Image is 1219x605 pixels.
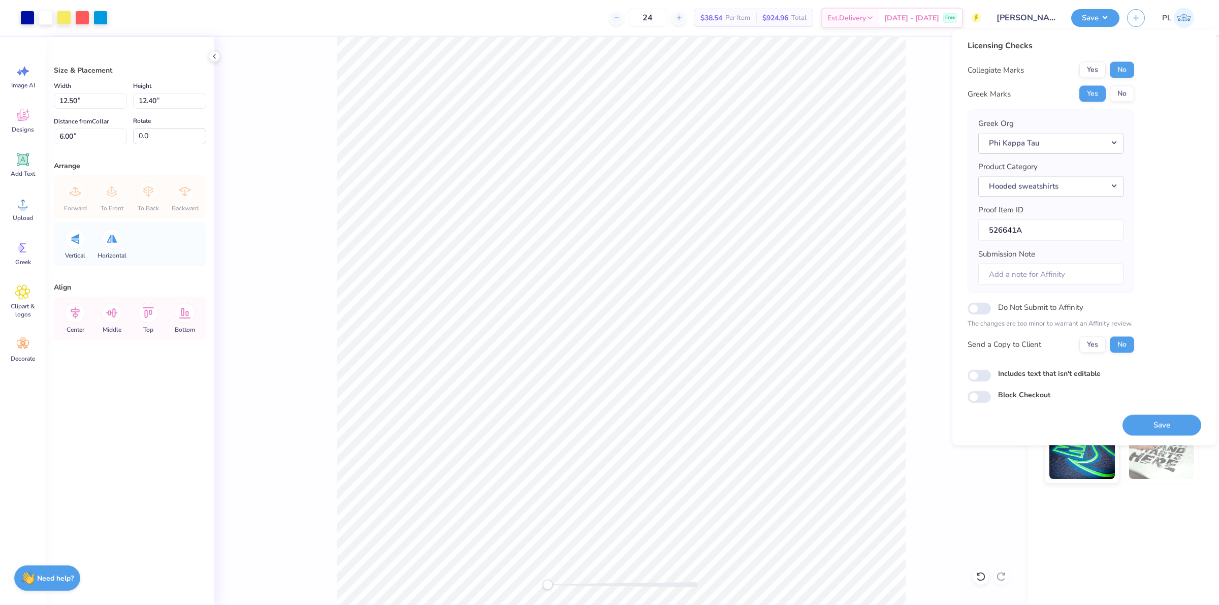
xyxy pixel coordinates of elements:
span: Center [67,326,84,334]
span: Vertical [65,251,85,260]
div: Greek Marks [968,88,1011,100]
input: – – [628,9,667,27]
span: Top [143,326,153,334]
label: Width [54,80,71,92]
button: Save [1071,9,1119,27]
label: Includes text that isn't editable [998,368,1101,378]
label: Height [133,80,151,92]
label: Block Checkout [998,389,1050,400]
span: Add Text [11,170,35,178]
span: Clipart & logos [6,302,40,319]
button: Yes [1079,62,1106,78]
strong: Need help? [37,574,74,583]
button: Phi Kappa Tau [978,133,1124,153]
label: Do Not Submit to Affinity [998,301,1083,314]
img: Glow in the Dark Ink [1049,428,1115,479]
span: PL [1162,12,1171,24]
button: Hooded sweatshirts [978,176,1124,197]
span: $924.96 [762,13,788,23]
img: Water based Ink [1129,428,1195,479]
button: No [1110,62,1134,78]
span: Total [791,13,807,23]
span: Per Item [725,13,750,23]
span: Decorate [11,355,35,363]
span: [DATE] - [DATE] [884,13,939,23]
span: Greek [15,258,31,266]
label: Proof Item ID [978,204,1023,216]
input: Untitled Design [989,8,1064,28]
div: Arrange [54,161,206,171]
span: Designs [12,125,34,134]
span: $38.54 [700,13,722,23]
div: Collegiate Marks [968,64,1024,76]
div: Size & Placement [54,65,206,76]
label: Distance from Collar [54,115,109,128]
span: Horizontal [98,251,126,260]
span: Upload [13,214,33,222]
button: Yes [1079,86,1106,102]
img: Pamela Lois Reyes [1174,8,1194,28]
button: Save [1122,415,1201,435]
button: Yes [1079,336,1106,353]
label: Product Category [978,161,1038,173]
span: Image AI [11,81,35,89]
div: Accessibility label [542,580,553,590]
label: Greek Org [978,118,1014,130]
button: No [1110,336,1134,353]
p: The changes are too minor to warrant an Affinity review. [968,319,1134,329]
a: PL [1158,8,1199,28]
input: Add a note for Affinity [978,263,1124,285]
span: Bottom [175,326,195,334]
span: Free [945,14,955,21]
label: Submission Note [978,248,1035,260]
button: No [1110,86,1134,102]
div: Align [54,282,206,293]
div: Licensing Checks [968,40,1134,52]
div: Send a Copy to Client [968,339,1041,351]
span: Middle [103,326,121,334]
span: Est. Delivery [827,13,866,23]
label: Rotate [133,115,151,127]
